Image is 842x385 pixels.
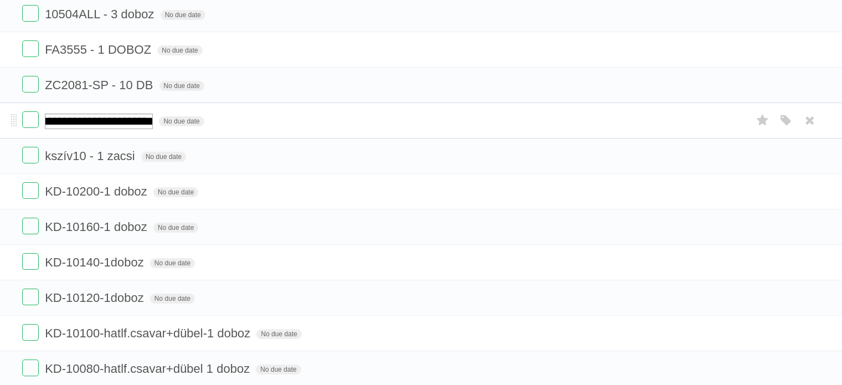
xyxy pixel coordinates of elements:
[45,7,157,21] span: 10504ALL - 3 doboz
[45,184,150,198] span: KD-10200-1 doboz
[45,78,156,92] span: ZC2081-SP - 10 DB
[45,43,154,57] span: FA3555 - 1 DOBOZ
[157,45,202,55] span: No due date
[22,324,39,341] label: Done
[150,258,195,268] span: No due date
[45,291,147,305] span: KD-10120-1doboz
[22,111,39,128] label: Done
[256,365,301,374] span: No due date
[150,294,195,304] span: No due date
[161,10,205,20] span: No due date
[153,187,198,197] span: No due date
[22,40,39,57] label: Done
[22,5,39,22] label: Done
[22,182,39,199] label: Done
[141,152,186,162] span: No due date
[45,220,150,234] span: KD-10160-1 doboz
[45,149,138,163] span: kszív10 - 1 zacsi
[22,289,39,305] label: Done
[22,360,39,376] label: Done
[22,218,39,234] label: Done
[45,255,147,269] span: KD-10140-1doboz
[256,329,301,339] span: No due date
[153,223,198,233] span: No due date
[45,362,252,376] span: KD-10080-hatlf.csavar+dübel 1 doboz
[22,253,39,270] label: Done
[22,147,39,163] label: Done
[22,76,39,93] label: Done
[752,111,773,130] label: Star task
[45,326,253,340] span: KD-10100-hatlf.csavar+dübel-1 doboz
[159,81,204,91] span: No due date
[159,116,204,126] span: No due date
